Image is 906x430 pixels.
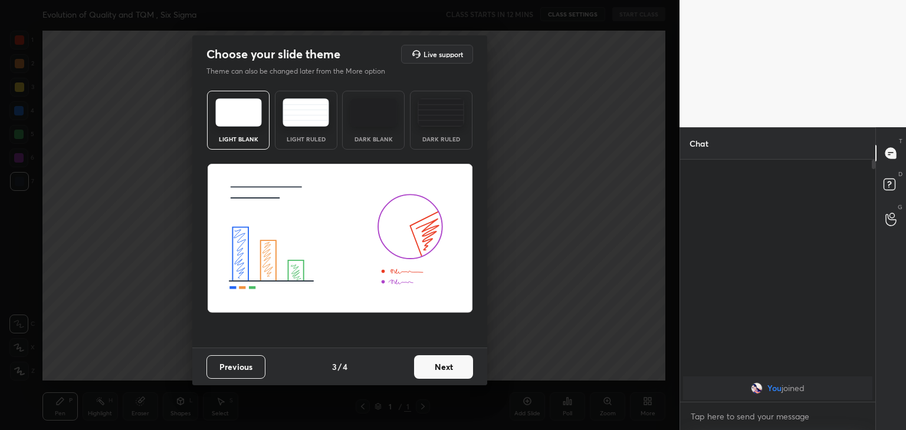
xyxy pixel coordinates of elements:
img: lightTheme.e5ed3b09.svg [215,98,262,127]
h4: 3 [332,360,337,373]
img: darkRuledTheme.de295e13.svg [418,98,464,127]
div: Light Ruled [283,136,330,142]
img: lightThemeBanner.fbc32fad.svg [207,164,473,313]
img: lightRuledTheme.5fabf969.svg [283,98,329,127]
p: Theme can also be changed later from the More option [206,66,398,77]
h5: Live support [424,51,463,58]
div: Dark Blank [350,136,397,142]
p: D [898,170,902,178]
p: G [898,203,902,211]
h4: / [338,360,342,373]
h2: Choose your slide theme [206,47,340,62]
span: joined [782,383,805,393]
span: You [767,383,782,393]
h4: 4 [343,360,347,373]
div: Light Blank [215,136,262,142]
div: grid [680,374,875,402]
img: darkTheme.f0cc69e5.svg [350,98,397,127]
button: Next [414,355,473,379]
p: Chat [680,128,718,159]
button: Previous [206,355,265,379]
p: T [899,137,902,145]
div: Dark Ruled [418,136,465,142]
img: 3ec007b14afa42208d974be217fe0491.jpg [751,382,763,394]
